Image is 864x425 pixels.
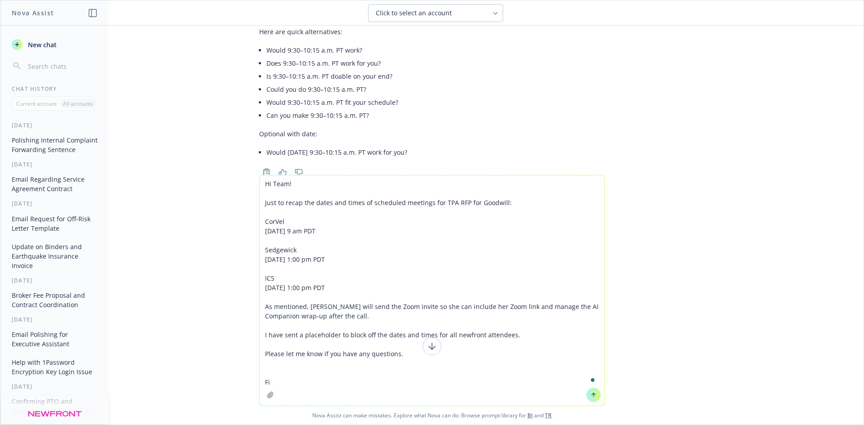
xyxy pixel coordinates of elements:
div: [DATE] [1,277,108,284]
input: Search chats [26,60,98,72]
button: Email Polishing for Executive Assistant [8,327,101,351]
div: [DATE] [1,316,108,323]
button: Broker Fee Proposal and Contract Coordination [8,288,101,312]
li: Would 9:30–10:15 a.m. PT fit your schedule? [266,96,407,109]
p: Current account [16,100,57,107]
h1: Nova Assist [12,8,54,18]
li: Can you make 9:30–10:15 a.m. PT? [266,109,407,122]
p: Optional with date: [259,129,407,139]
div: [DATE] [1,161,108,168]
span: Nova Assist can make mistakes. Explore what Nova can do: Browse prompt library for and [4,406,860,425]
button: Email Regarding Service Agreement Contract [8,172,101,196]
button: Thumbs down [292,166,306,179]
button: Click to select an account [368,4,503,22]
a: BI [527,412,533,419]
button: Update on Binders and Earthquake Insurance Invoice [8,239,101,273]
li: Is 9:30–10:15 a.m. PT doable on your end? [266,70,407,83]
a: TR [545,412,552,419]
svg: Copy to clipboard [262,168,270,176]
div: [DATE] [1,383,108,390]
p: Here are quick alternatives: [259,27,407,36]
button: New chat [8,36,101,53]
span: Click to select an account [376,9,452,18]
button: Polishing Internal Complaint Forwarding Sentence [8,133,101,157]
span: New chat [26,40,57,49]
button: Email Request for Off-Risk Letter Template [8,211,101,236]
li: Would 9:30–10:15 a.m. PT work? [266,44,407,57]
div: [DATE] [1,200,108,207]
li: Could you do 9:30–10:15 a.m. PT? [266,83,407,96]
li: Does 9:30–10:15 a.m. PT work for you? [266,57,407,70]
button: Help with 1Password Encryption Key Login Issue [8,355,101,379]
div: [DATE] [1,121,108,129]
p: All accounts [63,100,93,107]
li: Would [DATE] 9:30–10:15 a.m. PT work for you? [266,146,407,159]
div: Chat History [1,85,108,93]
textarea: To enrich screen reader interactions, please activate Accessibility in Grammarly extension settings [260,175,604,406]
button: Confirming PTO and Reviewing Loss Run Details [8,394,101,418]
